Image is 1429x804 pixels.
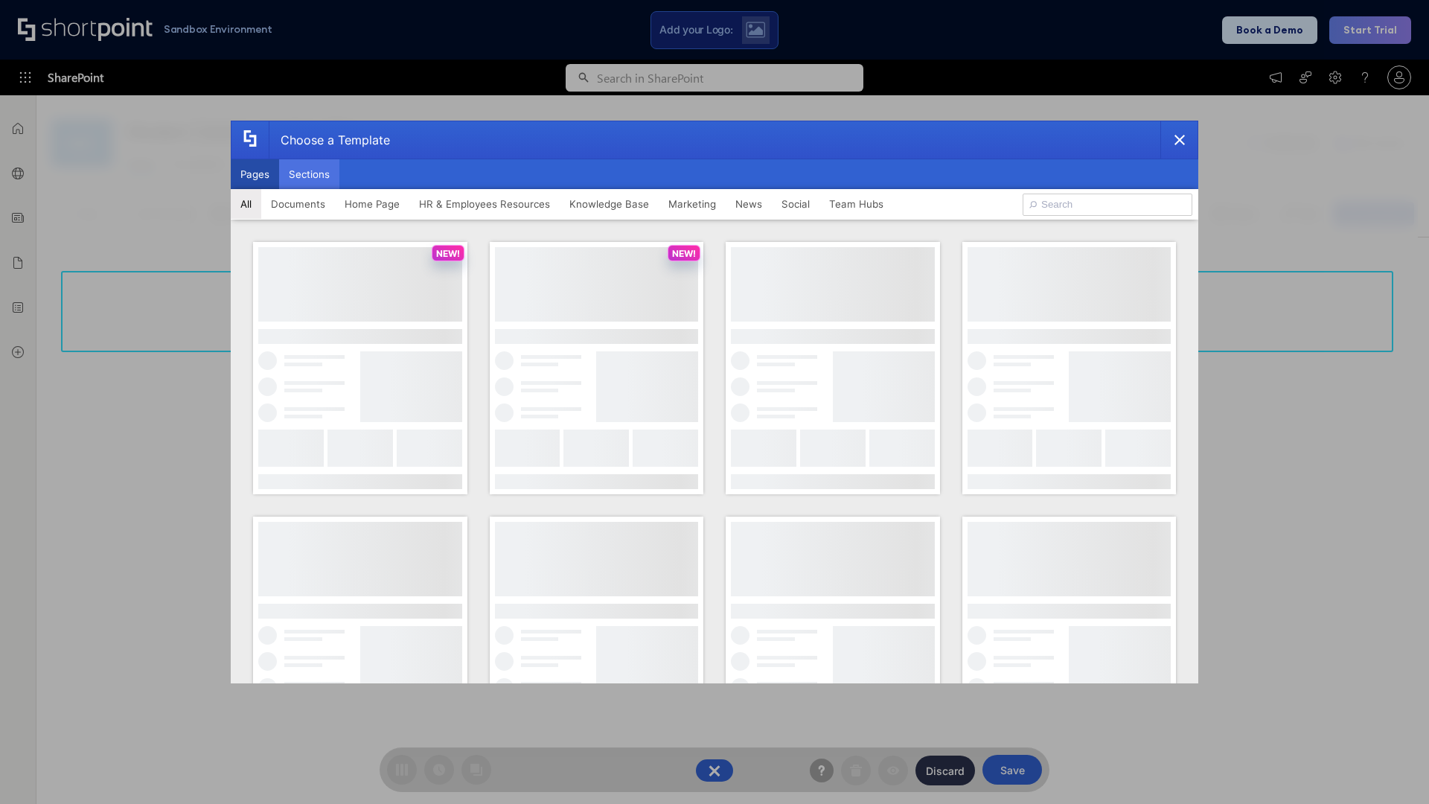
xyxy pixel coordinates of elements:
input: Search [1023,194,1192,216]
div: Choose a Template [269,121,390,159]
button: All [231,189,261,219]
button: Documents [261,189,335,219]
button: Home Page [335,189,409,219]
button: Knowledge Base [560,189,659,219]
button: Sections [279,159,339,189]
button: News [726,189,772,219]
button: Social [772,189,819,219]
button: Team Hubs [819,189,893,219]
p: NEW! [436,248,460,259]
button: Marketing [659,189,726,219]
button: HR & Employees Resources [409,189,560,219]
iframe: Chat Widget [1355,733,1429,804]
button: Pages [231,159,279,189]
p: NEW! [672,248,696,259]
div: template selector [231,121,1198,683]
